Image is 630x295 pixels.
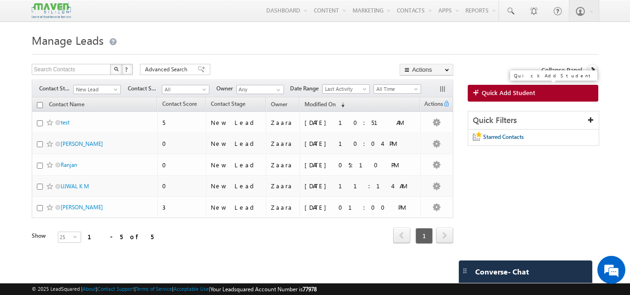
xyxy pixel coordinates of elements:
[271,203,295,212] div: Zaara
[32,33,104,48] span: Manage Leads
[162,203,201,212] div: 3
[322,84,370,94] a: Last Activity
[374,84,421,94] a: All Time
[305,182,416,190] div: [DATE] 11:14 AM
[461,267,469,274] img: carter-drag
[393,227,410,243] span: prev
[162,182,201,190] div: 0
[61,140,103,147] a: [PERSON_NAME]
[61,161,77,168] a: Ranjan
[415,228,433,244] span: 1
[128,84,162,93] span: Contact Source
[436,228,453,243] a: next
[305,161,416,169] div: [DATE] 05:10 PM
[271,139,295,148] div: Zaara
[211,182,262,190] div: New Lead
[73,234,81,239] span: select
[88,231,153,242] div: 1 - 5 of 5
[32,232,50,240] div: Show
[305,118,416,127] div: [DATE] 10:51 AM
[271,182,295,190] div: Zaara
[541,66,582,74] span: Collapse Panel
[421,99,443,111] span: Actions
[32,285,317,294] span: © 2025 LeadSquared | | | | |
[305,203,416,212] div: [DATE] 01:00 PM
[162,139,201,148] div: 0
[337,101,345,109] span: (sorted descending)
[483,133,524,140] span: Starred Contacts
[271,101,287,108] span: Owner
[48,49,157,61] div: Chat with us now
[323,85,367,93] span: Last Activity
[303,286,317,293] span: 77978
[74,85,118,94] span: New Lead
[475,268,529,276] span: Converse - Chat
[61,183,89,190] a: UJWAL K M
[125,65,129,73] span: ?
[162,100,197,107] span: Contact Score
[271,85,283,95] a: Show All Items
[211,203,262,212] div: New Lead
[61,119,69,126] a: test
[153,5,175,27] div: Minimize live chat window
[44,99,89,111] a: Contact Name
[97,286,134,292] a: Contact Support
[83,286,96,292] a: About
[162,118,201,127] div: 5
[210,286,317,293] span: Your Leadsquared Account Number is
[73,85,121,94] a: New Lead
[114,67,118,71] img: Search
[122,64,133,75] button: ?
[300,99,349,111] a: Modified On (sorted descending)
[514,73,594,78] div: Quick Add Student
[206,99,250,111] a: Contact Stage
[468,85,599,102] a: Quick Add Student
[468,111,599,130] div: Quick Filters
[173,286,209,292] a: Acceptable Use
[271,161,295,169] div: Zaara
[393,228,410,243] a: prev
[216,84,236,93] span: Owner
[136,286,172,292] a: Terms of Service
[236,85,284,94] input: Type to Search
[61,204,103,211] a: [PERSON_NAME]
[305,101,336,108] span: Modified On
[39,84,73,93] span: Contact Stage
[162,85,207,94] span: All
[16,49,39,61] img: d_60004797649_company_0_60004797649
[290,84,322,93] span: Date Range
[162,161,201,169] div: 0
[145,65,190,74] span: Advanced Search
[32,2,71,19] img: Custom Logo
[12,86,170,221] textarea: Type your message and hit 'Enter'
[482,89,535,97] span: Quick Add Student
[158,99,201,111] a: Contact Score
[211,161,262,169] div: New Lead
[400,64,453,75] button: Actions
[305,139,416,148] div: [DATE] 10:04 PM
[162,85,209,94] a: All
[127,229,169,241] em: Start Chat
[436,227,453,243] span: next
[58,232,73,242] span: 25
[37,102,43,108] input: Check all records
[271,118,295,127] div: Zaara
[211,118,262,127] div: New Lead
[211,100,245,107] span: Contact Stage
[374,85,418,93] span: All Time
[211,139,262,148] div: New Lead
